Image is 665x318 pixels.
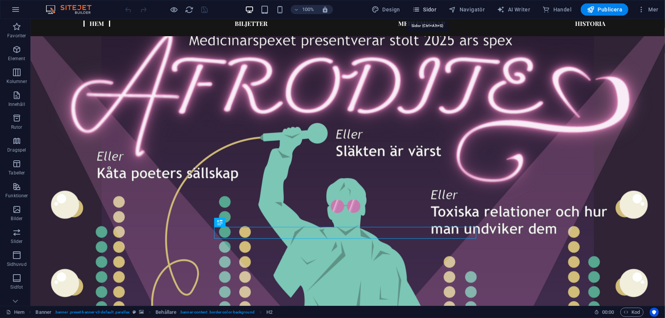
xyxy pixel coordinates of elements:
i: Uppdatera sida [185,5,194,14]
span: Klicka för att välja. Dubbelklicka för att redigera [35,308,51,317]
p: Dragspel [7,147,26,153]
button: Navigatör [446,3,488,16]
p: Bilder [11,216,22,222]
p: Slider [11,238,22,244]
p: Kolumner [6,78,27,85]
p: Innehåll [8,101,25,107]
p: Sidhuvud [7,261,27,267]
span: Handel [543,6,572,13]
span: Kod [624,308,640,317]
span: Sidor [412,6,436,13]
i: Det här elementet innehåller en bakgrund [139,310,144,314]
span: Klicka för att välja. Dubbelklicka för att redigera [155,308,176,317]
span: . banner-content .border-color-background [179,308,255,317]
button: Usercentrics [650,308,659,317]
span: Mer [638,6,659,13]
span: AI Writer [497,6,530,13]
div: Design (Ctrl+Alt+Y) [369,3,403,16]
span: : [607,309,609,315]
p: Element [8,56,25,62]
span: Klicka för att välja. Dubbelklicka för att redigera [266,308,272,317]
i: Justera zoomnivån automatiskt vid storleksändring för att passa vald enhet. [322,6,329,13]
span: Navigatör [449,6,485,13]
span: 00 00 [602,308,614,317]
button: Sidor [409,3,439,16]
p: Favoriter [7,33,26,39]
button: AI Writer [494,3,534,16]
p: Rutor [11,124,22,130]
h6: Sessionstid [594,308,614,317]
button: Design [369,3,403,16]
a: Klicka för att avbryta val. Dubbelklicka för att öppna sidor [6,308,24,317]
button: Publicera [581,3,628,16]
p: Sidfot [10,284,23,290]
span: Design [372,6,400,13]
h6: 100% [302,5,314,14]
button: Mer [635,3,662,16]
nav: breadcrumb [35,308,272,317]
button: reload [185,5,194,14]
span: Publicera [587,6,622,13]
i: Det här elementet är en anpassningsbar förinställning [133,310,136,314]
span: . banner .preset-banner-v3-default .parallax [54,308,130,317]
p: Funktioner [5,193,28,199]
button: 100% [291,5,318,14]
img: Editor Logo [44,5,101,14]
p: Tabeller [8,170,25,176]
button: Handel [540,3,575,16]
button: Kod [620,308,644,317]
